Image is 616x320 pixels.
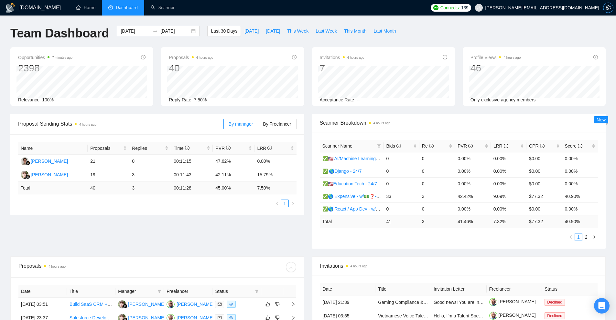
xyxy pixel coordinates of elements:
td: $ 77.32 [526,215,562,228]
a: ✅ 🌎Django - 24/7 [322,169,362,174]
span: info-circle [429,144,434,148]
th: Proposals [88,142,129,155]
span: Bids [386,143,401,149]
td: $0.00 [526,165,562,177]
td: 3 [419,215,455,228]
span: filter [156,286,163,296]
time: 4 hours ago [503,56,521,59]
span: right [286,315,296,320]
td: 0.00% [562,152,598,165]
span: Proposal Sending Stats [18,120,223,128]
span: [DATE] [266,27,280,35]
a: AK[PERSON_NAME] [118,301,165,306]
button: left [273,200,281,207]
span: info-circle [578,144,582,148]
td: 33 [384,190,419,202]
span: This Week [287,27,308,35]
td: 41 [384,215,419,228]
input: Start date [121,27,150,35]
span: Declined [545,299,565,306]
td: 40.90 % [562,215,598,228]
th: Name [18,142,88,155]
span: info-circle [504,144,508,148]
a: Vietnamese Voice Talent for Voice AI Project [378,313,467,318]
td: 0.00% [562,165,598,177]
a: AK[PERSON_NAME] [21,172,68,177]
span: filter [157,289,161,293]
td: 3 [419,190,455,202]
li: Previous Page [567,233,575,241]
li: 1 [281,200,289,207]
td: $0.00 [526,152,562,165]
img: AK [21,171,29,179]
span: PVR [458,143,473,149]
td: 0 [384,177,419,190]
button: right [590,233,598,241]
td: Build SaaS CRM + AI Client Portal (Full Platform Development) [67,298,115,311]
span: Last Month [373,27,396,35]
h1: Team Dashboard [10,26,109,41]
button: like [264,300,272,308]
td: 0.00% [491,152,526,165]
span: info-circle [141,55,146,59]
img: BA [167,300,175,308]
td: 47.62% [213,155,254,168]
span: LRR [257,146,272,151]
td: 0 [384,165,419,177]
time: 7 minutes ago [52,56,72,59]
span: setting [603,5,613,10]
th: Freelancer [164,285,212,298]
button: Last Week [312,26,340,36]
time: 4 hours ago [196,56,213,59]
a: Declined [545,313,567,318]
span: Time [174,146,189,151]
a: 1 [281,200,288,207]
td: 00:11:43 [171,168,213,182]
span: Proposals [169,54,213,61]
td: $0.00 [526,202,562,215]
a: AK[PERSON_NAME] [118,315,165,320]
td: 7.50 % [254,182,296,194]
span: dislike [275,302,280,307]
button: dislike [274,300,281,308]
td: 0.00% [254,155,296,168]
a: ✅🌎 Expensive - w/💵❓- 24/7 [322,194,387,199]
a: ✅🇺🇸Education Tech - 24/7 [322,181,377,186]
div: 46 [470,62,521,74]
span: right [592,235,596,239]
a: BA[PERSON_NAME] [167,315,214,320]
td: 0 [419,177,455,190]
span: Acceptance Rate [320,97,354,102]
td: 9.09% [491,190,526,202]
td: Gaming Compliance & Payment Integration Specialist for Real-Money Skill Game App” [375,295,431,309]
li: 2 [582,233,590,241]
td: 21 [88,155,129,168]
span: By manager [229,121,253,127]
span: info-circle [226,146,231,150]
img: logo [5,3,16,13]
th: Freelancer [487,283,542,295]
span: Scanner Breakdown [320,119,598,127]
span: right [291,201,295,205]
td: $0.00 [526,177,562,190]
td: 0.00% [455,165,491,177]
img: gigradar-bm.png [26,174,30,179]
span: filter [254,286,260,296]
span: right [286,302,296,306]
td: 0.00% [455,202,491,215]
td: 45.00 % [213,182,254,194]
span: By Freelancer [263,121,291,127]
span: PVR [215,146,231,151]
span: Status [215,288,252,295]
img: gigradar-bm.png [26,161,30,165]
span: info-circle [292,55,297,59]
span: Replies [132,145,164,152]
li: Next Page [289,200,297,207]
img: c1Z9rUGtv8-bVjN3o-b6rji4QoYCxSVIz6xigtR-89pykuVI17jgoScK_TGxxP3dt8 [489,312,497,320]
time: 4 hours ago [79,123,96,126]
div: 40 [169,62,213,74]
td: 40.90% [562,190,598,202]
img: gigradar-bm.png [123,304,127,308]
button: [DATE] [241,26,262,36]
div: [PERSON_NAME] [128,301,165,308]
